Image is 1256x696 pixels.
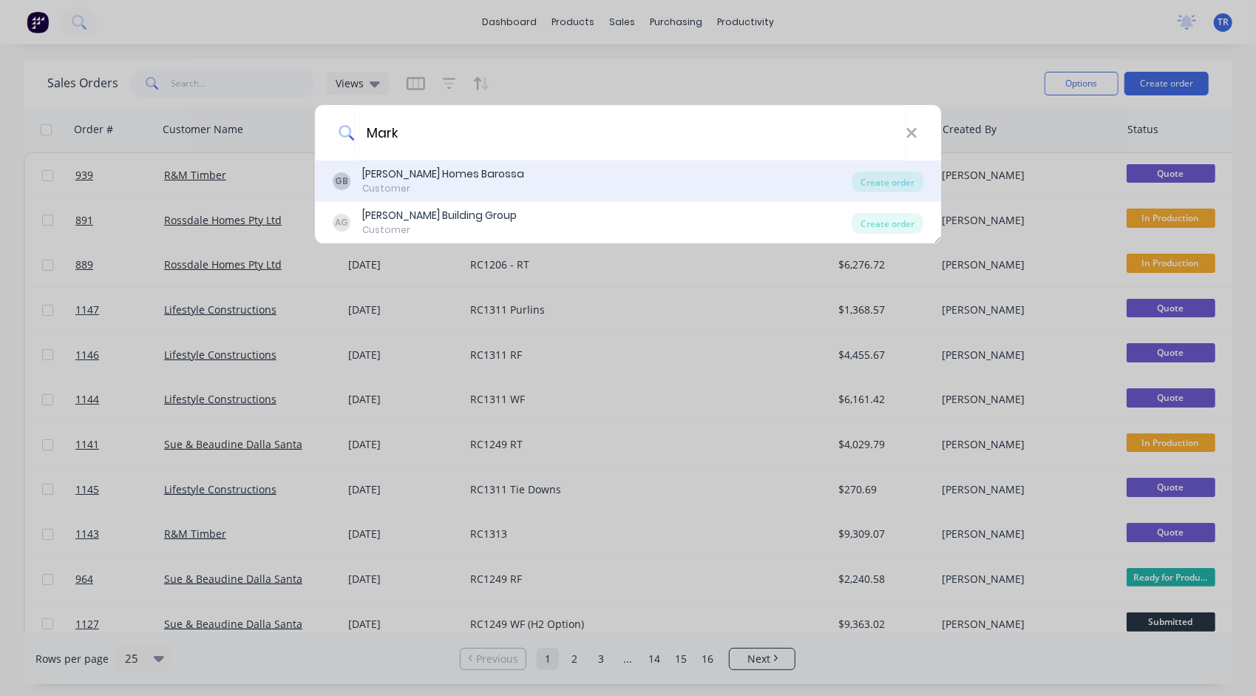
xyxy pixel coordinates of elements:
input: Enter a customer name to create a new order... [354,105,906,161]
div: [PERSON_NAME] Building Group [362,208,517,223]
div: AG [333,214,350,232]
div: Customer [362,182,524,195]
div: Create order [852,172,923,192]
div: Customer [362,223,517,237]
div: GB [333,172,350,190]
div: [PERSON_NAME] Homes Barossa [362,166,524,182]
div: Create order [852,213,923,234]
